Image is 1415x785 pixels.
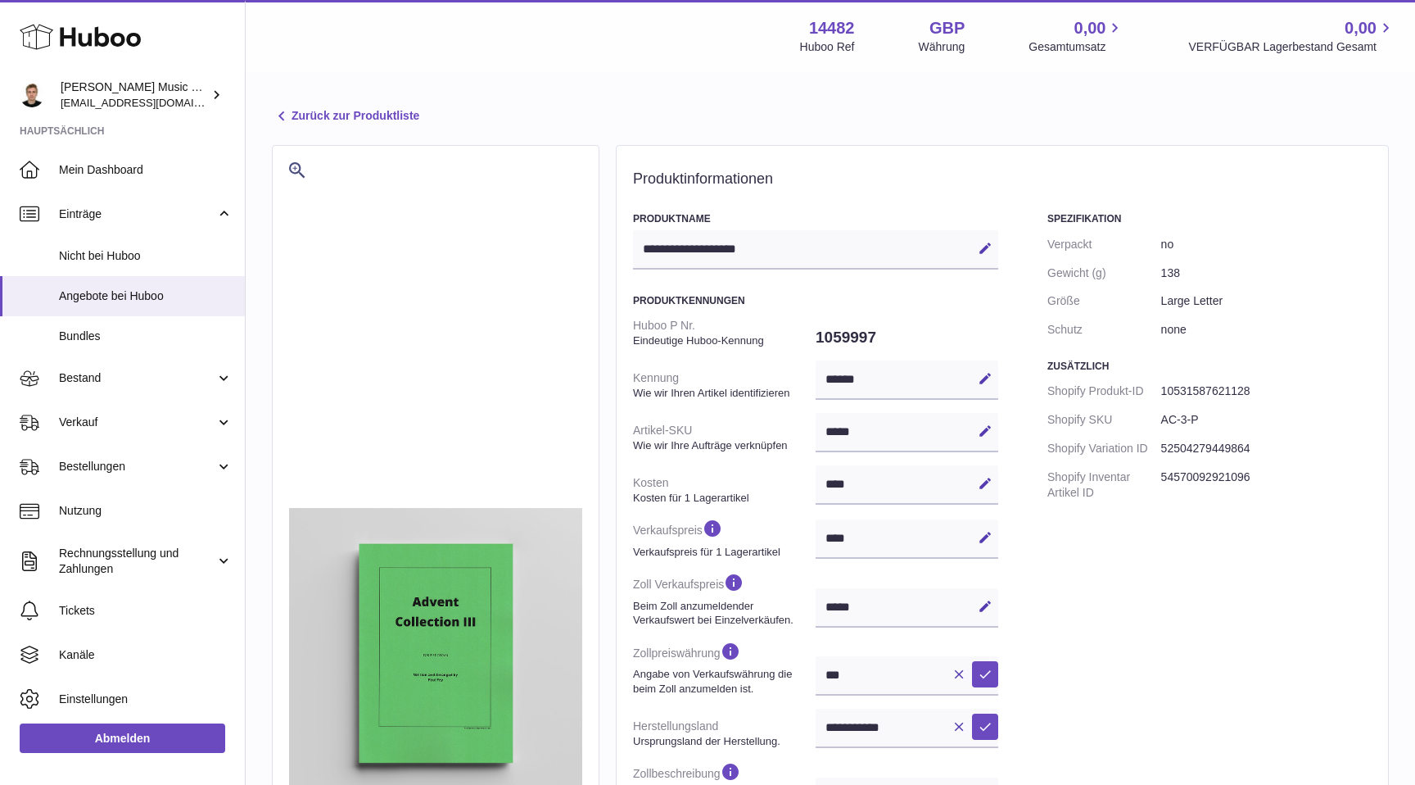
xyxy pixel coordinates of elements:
a: 0,00 Gesamtumsatz [1028,17,1124,55]
strong: Wie wir Ihren Artikel identifizieren [633,386,811,401]
dt: Kennung [633,364,816,406]
strong: Wie wir Ihre Aufträge verknüpfen [633,438,811,453]
dt: Zollpreiswährung [633,634,816,702]
dt: Kosten [633,469,816,511]
span: Nutzung [59,503,233,519]
dd: 1059997 [816,320,998,355]
strong: Ursprungsland der Herstellung. [633,734,811,749]
span: Bundles [59,329,233,344]
span: Nicht bei Huboo [59,248,233,264]
a: Zurück zur Produktliste [272,107,419,126]
div: Huboo Ref [800,39,855,55]
h3: Produktname [633,212,998,225]
span: Kanäle [59,647,233,663]
dt: Artikel-SKU [633,416,816,459]
strong: Beim Zoll anzumeldender Verkaufswert bei Einzelverkäufen. [633,599,811,628]
strong: Angabe von Verkaufswährung die beim Zoll anzumelden ist. [633,667,811,696]
span: Einstellungen [59,692,233,707]
span: Mein Dashboard [59,162,233,178]
h3: Zusätzlich [1047,360,1372,373]
span: 0,00 [1345,17,1377,39]
dt: Huboo P Nr. [633,311,816,354]
dt: Shopify SKU [1047,406,1161,434]
strong: GBP [929,17,965,39]
a: 0,00 VERFÜGBAR Lagerbestand Gesamt [1188,17,1395,55]
span: Einträge [59,206,215,222]
dt: Zoll Verkaufspreis [633,565,816,633]
dt: Verpackt [1047,230,1161,259]
span: Tickets [59,603,233,619]
strong: 14482 [809,17,855,39]
dd: 10531587621128 [1161,377,1372,406]
div: Währung [919,39,965,55]
h3: Produktkennungen [633,294,998,307]
strong: Eindeutige Huboo-Kennung [633,334,811,348]
span: [EMAIL_ADDRESS][DOMAIN_NAME] [61,96,241,109]
dt: Shopify Inventar Artikel ID [1047,463,1161,507]
strong: Kosten für 1 Lagerartikel [633,491,811,506]
span: Verkauf [59,415,215,430]
img: management@paulfeyorganist.com [20,83,44,107]
h2: Produktinformationen [633,170,1372,188]
dd: 54570092921096 [1161,463,1372,507]
dt: Shopify Produkt-ID [1047,377,1161,406]
a: Abmelden [20,724,225,753]
span: 0,00 [1074,17,1106,39]
span: Bestellungen [59,459,215,474]
span: Rechnungsstellung und Zahlungen [59,546,215,577]
dt: Schutz [1047,315,1161,344]
span: Angebote bei Huboo [59,288,233,304]
span: Gesamtumsatz [1028,39,1124,55]
dt: Größe [1047,287,1161,315]
dd: no [1161,230,1372,259]
span: Bestand [59,370,215,386]
dt: Herstellungsland [633,712,816,755]
strong: Verkaufspreis für 1 Lagerartikel [633,545,811,560]
dd: 138 [1161,259,1372,288]
dd: Large Letter [1161,287,1372,315]
dt: Gewicht (g) [1047,259,1161,288]
dd: AC-3-P [1161,406,1372,434]
dt: Verkaufspreis [633,511,816,565]
dt: Shopify Variation ID [1047,434,1161,463]
h3: Spezifikation [1047,212,1372,225]
dd: 52504279449864 [1161,434,1372,463]
span: VERFÜGBAR Lagerbestand Gesamt [1188,39,1395,55]
dd: none [1161,315,1372,344]
div: [PERSON_NAME] Music & Media Publishing - FZCO [61,79,208,111]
